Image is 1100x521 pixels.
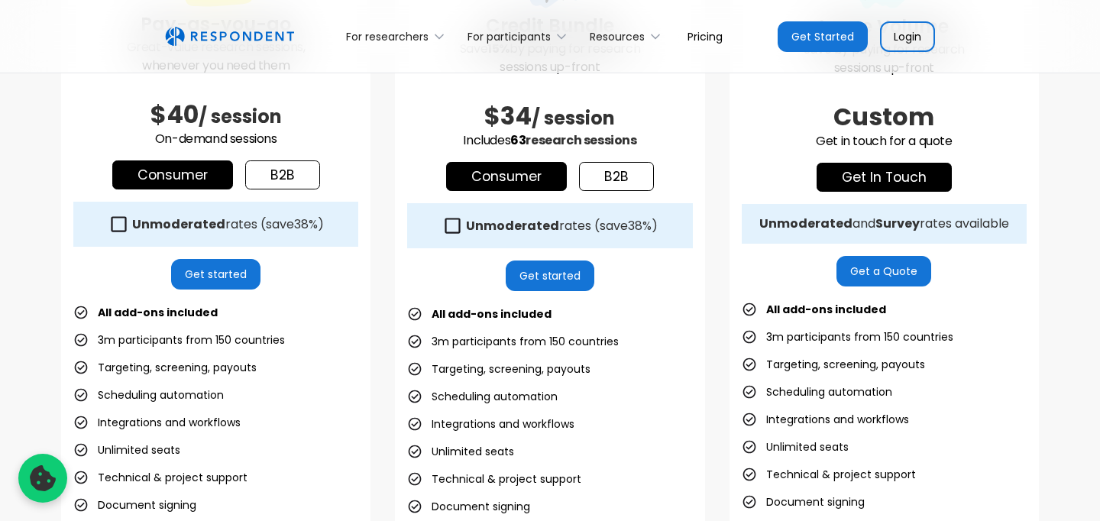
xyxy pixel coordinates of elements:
[73,467,247,488] li: Technical & project support
[467,29,551,44] div: For participants
[407,386,558,407] li: Scheduling automation
[73,384,224,406] li: Scheduling automation
[742,132,1027,150] p: Get in touch for a quote
[742,491,865,513] li: Document signing
[165,27,294,47] img: Untitled UI logotext
[132,217,324,232] div: rates (save )
[836,256,931,286] a: Get a Quote
[171,259,260,290] a: Get started
[579,162,654,191] a: b2b
[407,468,581,490] li: Technical & project support
[484,99,532,133] span: $34
[742,464,916,485] li: Technical & project support
[526,131,636,149] span: research sessions
[532,105,615,131] span: / session
[407,413,574,435] li: Integrations and workflows
[759,216,1009,231] div: and rates available
[875,215,920,232] strong: Survey
[466,217,559,235] strong: Unmoderated
[581,18,675,54] div: Resources
[675,18,735,54] a: Pricing
[446,162,567,191] a: Consumer
[73,439,180,461] li: Unlimited seats
[98,305,218,320] strong: All add-ons included
[150,97,199,131] span: $40
[742,436,849,458] li: Unlimited seats
[73,329,285,351] li: 3m participants from 150 countries
[459,18,581,54] div: For participants
[590,29,645,44] div: Resources
[742,409,909,430] li: Integrations and workflows
[245,160,320,189] a: b2b
[766,302,886,317] strong: All add-ons included
[407,358,590,380] li: Targeting, screening, payouts
[294,215,318,233] span: 38%
[432,306,552,322] strong: All add-ons included
[742,326,953,348] li: 3m participants from 150 countries
[407,331,619,352] li: 3m participants from 150 countries
[817,163,952,192] a: get in touch
[73,494,196,516] li: Document signing
[833,99,934,134] span: Custom
[407,131,692,150] p: Includes
[346,29,429,44] div: For researchers
[132,215,225,233] strong: Unmoderated
[407,496,530,517] li: Document signing
[742,354,925,375] li: Targeting, screening, payouts
[466,218,658,234] div: rates (save )
[199,104,282,129] span: / session
[628,217,652,235] span: 38%
[73,412,241,433] li: Integrations and workflows
[759,215,852,232] strong: Unmoderated
[407,441,514,462] li: Unlimited seats
[73,130,358,148] p: On-demand sessions
[73,357,257,378] li: Targeting, screening, payouts
[165,27,294,47] a: home
[506,260,595,291] a: Get started
[338,18,459,54] div: For researchers
[778,21,868,52] a: Get Started
[742,381,892,403] li: Scheduling automation
[112,160,233,189] a: Consumer
[880,21,935,52] a: Login
[510,131,526,149] span: 63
